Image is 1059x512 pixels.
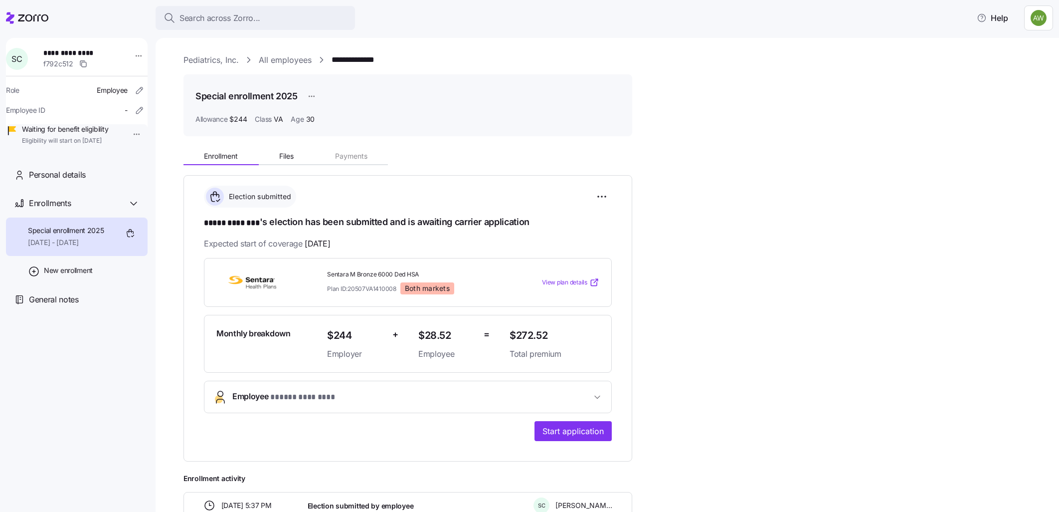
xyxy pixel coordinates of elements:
[216,327,291,340] span: Monthly breakdown
[156,6,355,30] button: Search across Zorro...
[1031,10,1047,26] img: 187a7125535df60c6aafd4bbd4ff0edb
[29,169,86,181] span: Personal details
[216,271,288,294] img: Sentara Health Plans
[510,327,599,344] span: $272.52
[542,425,604,437] span: Start application
[29,197,71,210] span: Enrollments
[510,348,599,360] span: Total premium
[405,284,450,293] span: Both markets
[418,348,476,360] span: Employee
[195,90,298,102] h1: Special enrollment 2025
[291,114,304,124] span: Age
[969,8,1016,28] button: Help
[204,216,612,230] h1: 's election has been submitted and is awaiting carrier application
[232,390,335,404] span: Employee
[259,54,312,66] a: All employees
[204,238,330,250] span: Expected start of coverage
[484,327,490,342] span: =
[43,59,73,69] span: f792c512
[274,114,283,124] span: VA
[418,327,476,344] span: $28.52
[538,503,545,509] span: S C
[327,284,396,293] span: Plan ID: 20507VA1410008
[542,278,587,287] span: View plan details
[335,153,367,160] span: Payments
[183,54,239,66] a: Pediatrics, Inc.
[11,55,22,63] span: S C
[179,12,260,24] span: Search across Zorro...
[327,327,384,344] span: $244
[22,137,108,145] span: Eligibility will start on [DATE]
[305,238,330,250] span: [DATE]
[6,105,45,115] span: Employee ID
[22,124,108,134] span: Waiting for benefit eligibility
[44,265,93,275] span: New enrollment
[28,226,104,236] span: Special enrollment 2025
[221,501,272,511] span: [DATE] 5:37 PM
[125,105,128,115] span: -
[977,12,1008,24] span: Help
[255,114,272,124] span: Class
[327,270,502,279] span: Sentara M Bronze 6000 Ded HSA
[195,114,227,124] span: Allowance
[97,85,128,95] span: Employee
[229,114,247,124] span: $244
[29,293,79,306] span: General notes
[327,348,384,360] span: Employer
[279,153,294,160] span: Files
[6,85,19,95] span: Role
[308,501,414,511] span: Election submitted by employee
[204,153,238,160] span: Enrollment
[226,192,292,202] span: Election submitted
[542,277,599,287] a: View plan details
[392,327,398,342] span: +
[28,238,104,248] span: [DATE] - [DATE]
[306,114,315,124] span: 30
[183,474,632,484] span: Enrollment activity
[534,421,612,441] button: Start application
[555,501,612,511] span: [PERSON_NAME]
